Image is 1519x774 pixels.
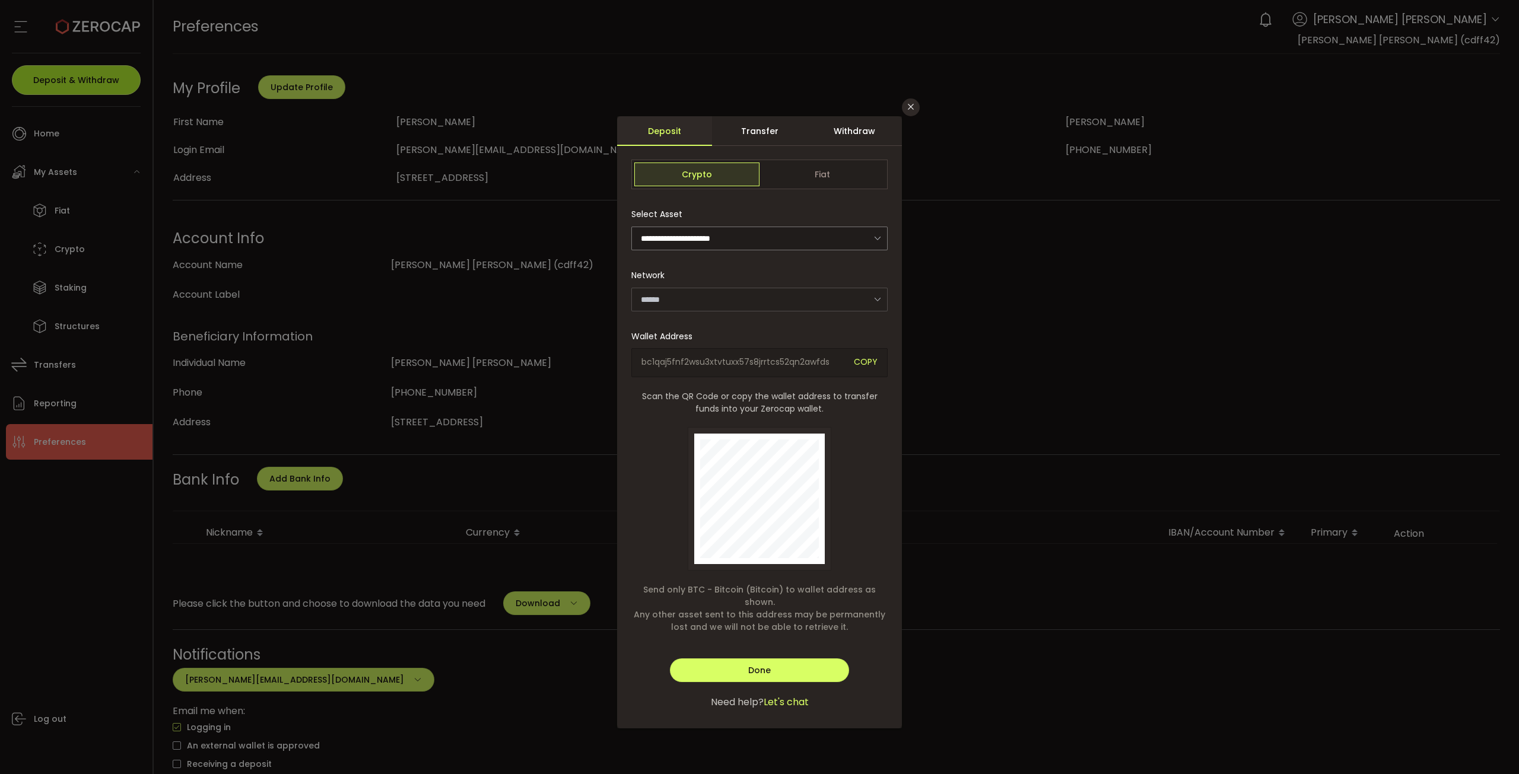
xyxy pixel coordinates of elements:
span: Fiat [759,163,885,186]
span: Send only BTC - Bitcoin (Bitcoin) to wallet address as shown. [631,584,888,609]
div: dialog [617,116,902,728]
span: Scan the QR Code or copy the wallet address to transfer funds into your Zerocap wallet. [631,390,888,415]
div: Transfer [712,116,807,146]
span: COPY [854,356,878,370]
label: Wallet Address [631,330,700,342]
iframe: Chat Widget [1381,646,1519,774]
span: Crypto [634,163,759,186]
div: Deposit [617,116,712,146]
label: Network [631,269,672,281]
button: Done [670,658,849,682]
span: Done [748,664,771,676]
span: Need help? [711,695,764,709]
div: Withdraw [807,116,902,146]
label: Select Asset [631,208,689,220]
span: Any other asset sent to this address may be permanently lost and we will not be able to retrieve it. [631,609,888,633]
button: Close [902,98,920,116]
span: Let's chat [764,695,809,709]
span: bc1qaj5fnf2wsu3xtvtuxx57s8jrrtcs52qn2awfds [641,356,845,370]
